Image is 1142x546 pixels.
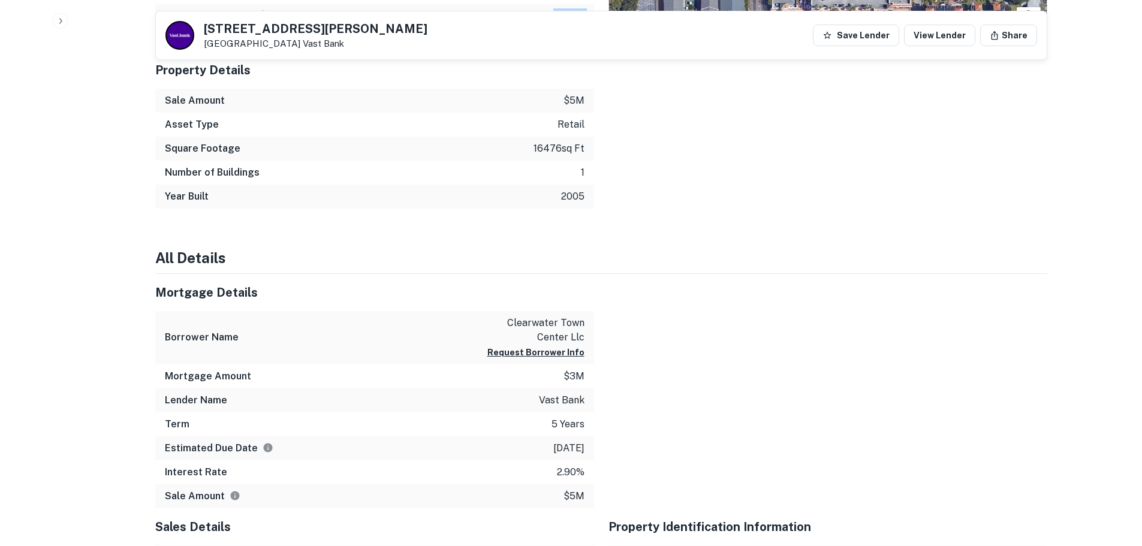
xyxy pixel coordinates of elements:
h5: Mortgage Details [155,283,594,301]
h5: Property Details [155,61,594,79]
h4: All Details [155,247,1047,269]
h5: Property Identification Information [608,518,1047,536]
h6: Asset Type [165,117,219,132]
h5: Sales Details [155,518,594,536]
svg: Estimate is based on a standard schedule for this type of loan. [258,10,269,20]
h6: Mortgage Amount [165,369,251,384]
h6: Square Footage [165,141,240,156]
h6: Lender Name [165,393,227,408]
h6: Interest Rate [165,465,227,479]
p: vast bank [539,393,584,408]
h6: Borrower Name [165,330,239,345]
p: retail [558,117,584,132]
p: $5m [564,93,584,108]
p: 1 [581,165,584,180]
p: $5m [564,489,584,503]
p: [GEOGRAPHIC_DATA] [204,38,427,49]
h6: Estimated Due Date [165,441,273,455]
p: [DATE] [553,8,584,23]
h6: Sale Amount [165,489,240,503]
p: 2005 [561,189,584,204]
button: Request Borrower Info [487,345,584,360]
p: 2.90% [557,465,584,479]
h5: [STREET_ADDRESS][PERSON_NAME] [204,23,427,35]
p: clearwater town center llc [477,316,584,345]
h6: Number of Buildings [165,165,260,180]
h6: Year Built [165,189,209,204]
p: [DATE] [553,441,584,455]
p: 16476 sq ft [534,141,584,156]
p: $3m [564,369,584,384]
p: 5 years [552,417,584,432]
button: Save Lender [813,25,899,46]
a: Vast Bank [303,38,344,49]
button: Share [980,25,1037,46]
svg: The values displayed on the website are for informational purposes only and may be reported incor... [230,490,240,501]
button: Drag Pegman onto the map to open Street View [1017,7,1041,31]
h6: Term [165,417,189,432]
a: View Lender [904,25,975,46]
iframe: Chat Widget [1082,450,1142,508]
svg: Estimate is based on a standard schedule for this type of loan. [263,442,273,453]
h6: Estimated Due Date [165,8,269,23]
h6: Sale Amount [165,93,225,108]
